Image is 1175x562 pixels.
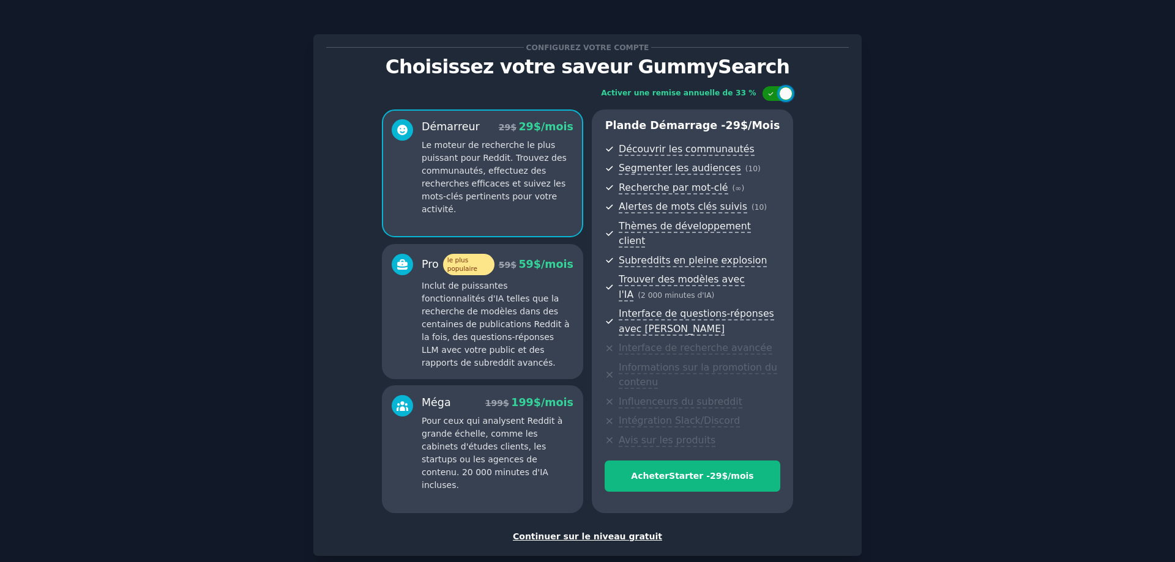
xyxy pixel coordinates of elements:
font: Intégration Slack/Discord [619,415,740,426]
font: ∞ [735,184,741,193]
font: $ [510,122,517,132]
font: Méga [422,396,451,409]
font: $ [510,260,517,270]
font: $ [740,119,748,131]
font: Le moteur de recherche le plus puissant pour Reddit. Trouvez des communautés, effectuez des reche... [422,140,567,214]
font: ) [758,165,761,173]
font: $ [503,398,509,408]
font: Configurez votre compte [526,43,649,52]
font: Subreddits en pleine explosion [619,254,767,266]
font: ( [638,291,641,300]
font: $ [722,471,728,481]
font: Starter - [669,471,710,481]
font: Pro [422,258,439,270]
font: Influenceurs du subreddit [619,396,742,407]
font: Démarreur [422,120,480,133]
font: 2 000 minutes d'IA [641,291,712,300]
font: Découvrir les communautés [619,143,755,155]
font: /mois [541,120,573,133]
font: Pour ceux qui analysent Reddit à grande échelle, comme les cabinets d'études clients, les startup... [422,416,562,490]
font: 10 [748,165,758,173]
font: Informations sur la promotion du contenu [619,361,777,388]
font: Segmenter les audiences [619,162,741,174]
font: Recherche par mot-clé [619,182,728,193]
font: Continuer sur le niveau gratuit [513,531,662,541]
font: 29 [710,471,722,481]
font: /mois [541,258,573,270]
font: ( [752,203,755,212]
font: /mois [541,396,573,409]
font: /mois [728,471,753,481]
font: Choisissez votre saveur GummySearch [386,56,789,78]
font: ) [742,184,745,193]
button: AcheterStarter -29$/mois [605,460,780,492]
font: ( [733,184,736,193]
font: ) [764,203,767,212]
font: Interface de questions-réponses avec [PERSON_NAME] [619,308,774,335]
font: 59 [518,258,533,270]
font: 199 [511,396,534,409]
font: 29 [726,119,740,131]
font: Acheter [631,471,669,481]
font: Interface de recherche avancée [619,342,772,353]
font: 29 [518,120,533,133]
font: le plus populaire [447,256,477,272]
font: Inclut de puissantes fonctionnalités d'IA telles que la recherche de modèles dans des centaines d... [422,281,569,368]
font: Activer une remise annuelle de 33 % [601,89,756,97]
font: 59 [499,260,510,270]
font: Plan [605,119,632,131]
font: ( [745,165,748,173]
font: /mois [748,119,780,131]
font: Avis sur les produits [619,434,715,446]
font: de démarrage - [632,119,726,131]
font: ) [712,291,715,300]
font: 10 [755,203,764,212]
font: 199 [485,398,503,408]
font: $ [534,396,541,409]
font: $ [534,120,541,133]
font: $ [534,258,541,270]
font: 29 [499,122,510,132]
font: Alertes de mots clés suivis [619,201,747,212]
font: Thèmes de développement client [619,220,751,247]
font: Trouver des modèles avec l'IA [619,273,745,300]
